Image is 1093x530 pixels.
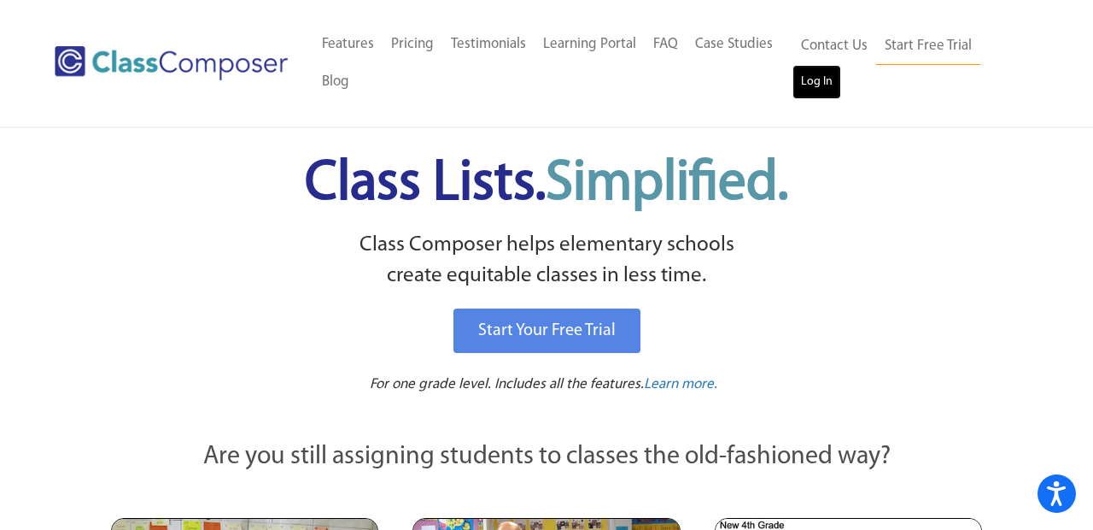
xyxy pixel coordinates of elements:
[370,377,644,392] span: For one grade level. Includes all the features.
[792,65,841,99] a: Log In
[535,26,645,63] a: Learning Portal
[546,156,788,212] span: Simplified.
[644,377,717,392] span: Learn more.
[55,46,288,80] img: Class Composer
[453,309,640,353] a: Start Your Free Trial
[876,27,980,66] a: Start Free Trial
[305,156,788,212] span: Class Lists.
[383,26,442,63] a: Pricing
[687,26,781,63] a: Case Studies
[644,374,717,396] a: Learn more.
[313,26,792,101] nav: Header Menu
[792,27,1026,99] nav: Header Menu
[313,26,383,63] a: Features
[645,26,687,63] a: FAQ
[111,439,982,476] p: Are you still assigning students to classes the old-fashioned way?
[792,27,876,65] a: Contact Us
[442,26,535,63] a: Testimonials
[478,322,616,339] span: Start Your Free Trial
[108,230,985,292] p: Class Composer helps elementary schools create equitable classes in less time.
[313,63,358,101] a: Blog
